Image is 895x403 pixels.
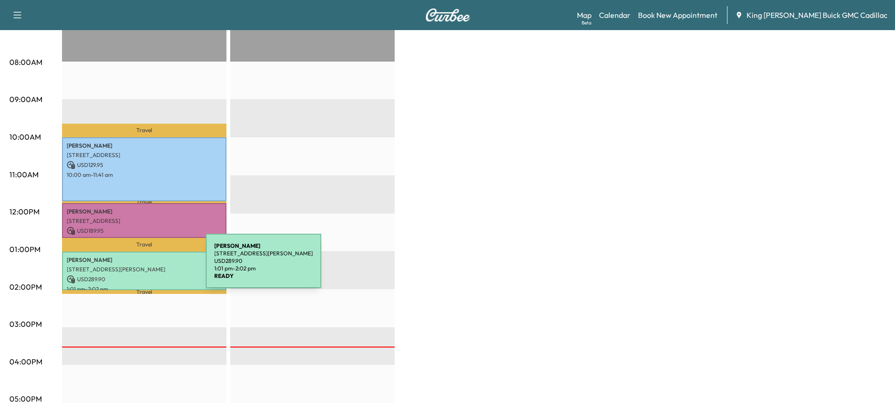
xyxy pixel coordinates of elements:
p: USD 129.95 [67,161,222,169]
b: [PERSON_NAME] [214,242,260,249]
div: Beta [582,19,591,26]
p: USD 189.95 [67,227,222,235]
a: Calendar [599,9,630,21]
img: Curbee Logo [425,8,470,22]
p: 11:44 am - 12:39 pm [67,237,222,245]
p: Travel [62,238,226,252]
p: 12:00PM [9,206,39,217]
p: Travel [62,124,226,137]
p: 09:00AM [9,94,42,105]
p: [STREET_ADDRESS][PERSON_NAME] [67,266,222,273]
p: Travel [62,290,226,294]
p: 1:01 pm - 2:02 pm [214,265,313,272]
p: 10:00AM [9,131,41,142]
p: USD 289.90 [67,275,222,284]
p: 1:01 pm - 2:02 pm [67,285,222,293]
p: 02:00PM [9,281,42,292]
p: [STREET_ADDRESS] [67,217,222,225]
span: King [PERSON_NAME] Buick GMC Cadillac [747,9,887,21]
a: MapBeta [577,9,591,21]
p: [PERSON_NAME] [67,208,222,215]
p: 08:00AM [9,56,42,68]
p: 01:00PM [9,244,40,255]
a: Book New Appointment [638,9,717,21]
p: 10:00 am - 11:41 am [67,171,222,179]
p: [STREET_ADDRESS] [67,151,222,159]
p: Travel [62,201,226,203]
p: 03:00PM [9,318,42,330]
p: USD 289.90 [214,257,313,265]
p: [PERSON_NAME] [67,256,222,264]
p: 04:00PM [9,356,42,367]
b: READY [214,272,233,279]
p: [PERSON_NAME] [67,142,222,150]
p: 11:00AM [9,169,39,180]
p: [STREET_ADDRESS][PERSON_NAME] [214,250,313,257]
